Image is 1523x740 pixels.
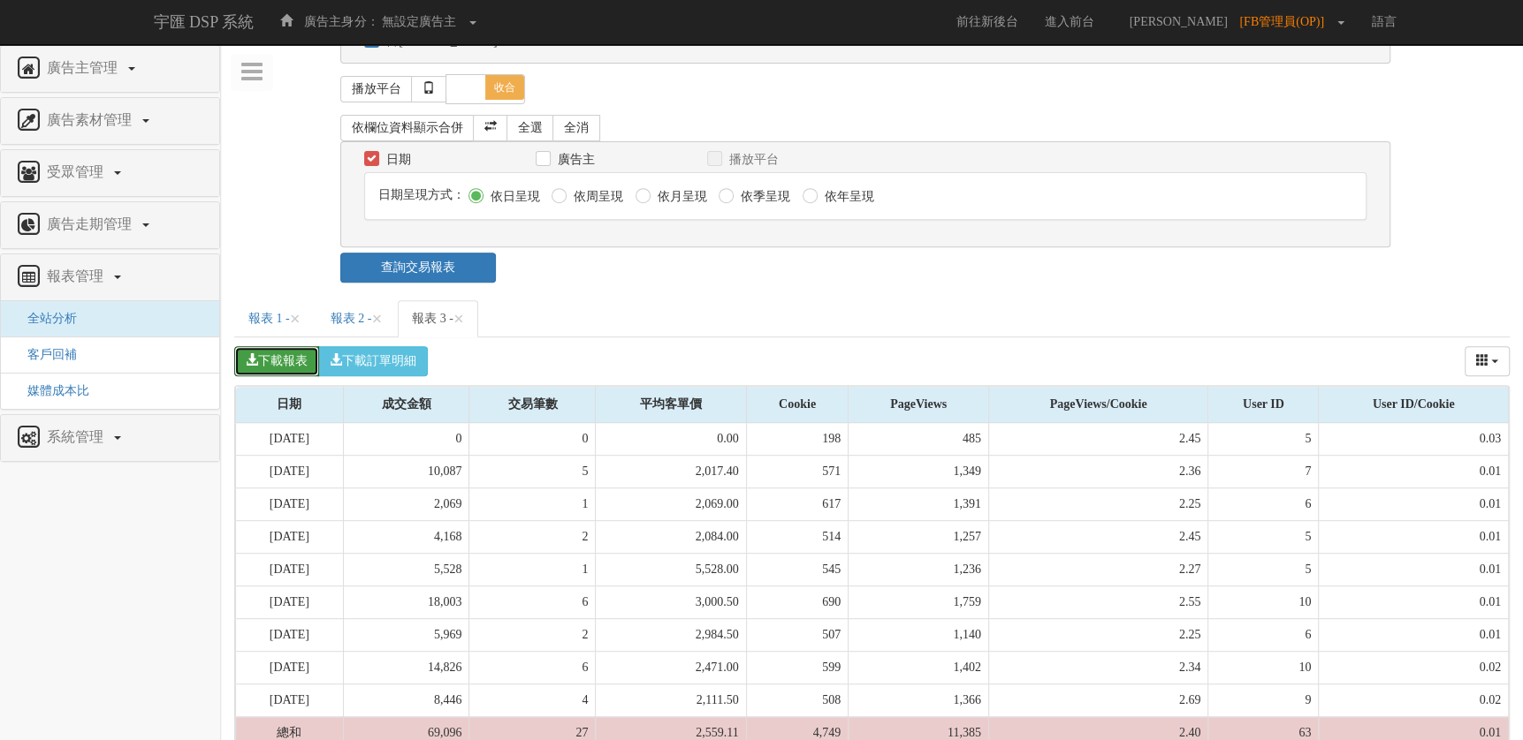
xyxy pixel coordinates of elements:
[988,586,1207,619] td: 2.55
[469,521,596,554] td: 2
[746,554,849,586] td: 545
[469,554,596,586] td: 1
[14,424,206,452] a: 系統管理
[378,188,465,201] span: 日期呈現方式：
[371,308,382,329] span: ×
[552,115,600,141] a: 全消
[382,151,411,169] label: 日期
[746,521,849,554] td: 514
[14,348,77,361] span: 客戶回補
[746,456,849,488] td: 571
[988,423,1207,456] td: 2.45
[42,429,112,444] span: 系統管理
[14,107,206,135] a: 廣告素材管理
[485,75,524,100] span: 收合
[1319,684,1509,717] td: 0.02
[1319,652,1509,684] td: 0.02
[14,312,77,325] a: 全站分析
[234,346,319,376] button: 下載報表
[849,586,989,619] td: 1,759
[343,488,469,521] td: 2,069
[14,211,206,239] a: 廣告走期管理
[469,619,596,652] td: 2
[746,652,849,684] td: 599
[1208,554,1319,586] td: 5
[1208,619,1319,652] td: 6
[304,15,378,28] span: 廣告主身分：
[988,684,1207,717] td: 2.69
[849,423,989,456] td: 485
[746,684,849,717] td: 508
[14,384,89,397] a: 媒體成本比
[1319,387,1508,422] div: User ID/Cookie
[42,164,112,179] span: 受眾管理
[42,268,112,283] span: 報表管理
[596,684,746,717] td: 2,111.50
[1319,456,1509,488] td: 0.01
[236,684,344,717] td: [DATE]
[1208,387,1318,422] div: User ID
[343,554,469,586] td: 5,528
[234,300,315,337] a: 報表 1 -
[398,300,478,337] a: 報表 3 -
[236,586,344,619] td: [DATE]
[1208,684,1319,717] td: 9
[820,188,874,206] label: 依年呈現
[1208,423,1319,456] td: 5
[469,423,596,456] td: 0
[506,115,554,141] a: 全選
[1208,586,1319,619] td: 10
[1319,488,1509,521] td: 0.01
[236,488,344,521] td: [DATE]
[747,387,849,422] div: Cookie
[849,488,989,521] td: 1,391
[596,423,746,456] td: 0.00
[343,619,469,652] td: 5,969
[988,652,1207,684] td: 2.34
[343,684,469,717] td: 8,446
[746,586,849,619] td: 690
[569,188,623,206] label: 依周呈現
[1465,346,1511,376] div: Columns
[343,586,469,619] td: 18,003
[14,55,206,83] a: 廣告主管理
[989,387,1207,422] div: PageViews/Cookie
[344,387,469,422] div: 成交金額
[1319,619,1509,652] td: 0.01
[469,586,596,619] td: 6
[653,188,707,206] label: 依月呈現
[382,15,456,28] span: 無設定廣告主
[1319,554,1509,586] td: 0.01
[1319,423,1509,456] td: 0.03
[849,652,989,684] td: 1,402
[343,423,469,456] td: 0
[236,423,344,456] td: [DATE]
[453,310,464,328] button: Close
[988,488,1207,521] td: 2.25
[1121,15,1237,28] span: [PERSON_NAME]
[596,387,745,422] div: 平均客單價
[469,652,596,684] td: 6
[849,619,989,652] td: 1,140
[236,521,344,554] td: [DATE]
[596,456,746,488] td: 2,017.40
[316,300,397,337] a: 報表 2 -
[453,308,464,329] span: ×
[236,652,344,684] td: [DATE]
[469,684,596,717] td: 4
[849,554,989,586] td: 1,236
[596,619,746,652] td: 2,984.50
[469,456,596,488] td: 5
[849,521,989,554] td: 1,257
[849,684,989,717] td: 1,366
[371,310,382,328] button: Close
[596,488,746,521] td: 2,069.00
[1465,346,1511,376] button: columns
[746,619,849,652] td: 507
[340,253,495,283] a: 查詢交易報表
[988,456,1207,488] td: 2.36
[469,488,596,521] td: 1
[1208,488,1319,521] td: 6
